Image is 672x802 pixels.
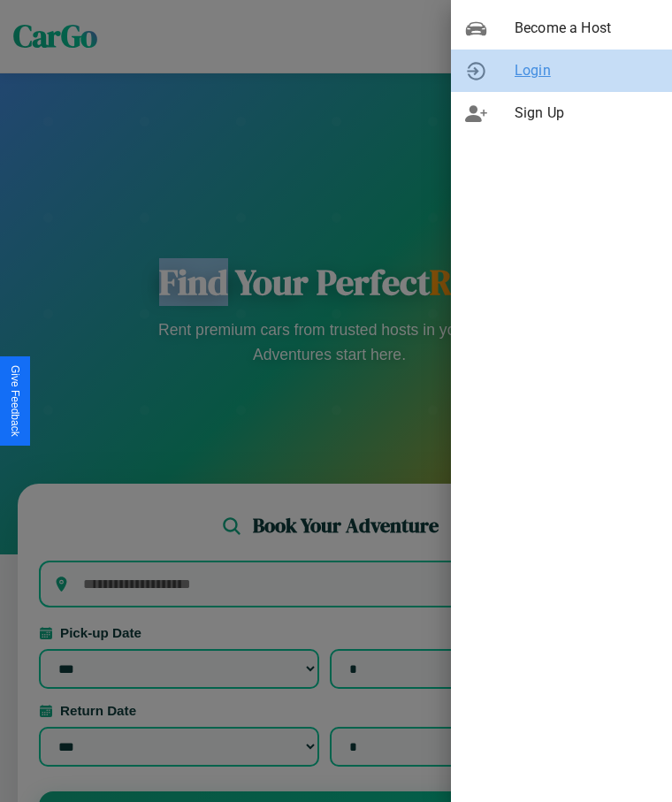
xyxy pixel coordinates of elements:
div: Login [451,50,672,92]
div: Become a Host [451,7,672,50]
div: Give Feedback [9,365,21,437]
span: Login [515,60,658,81]
span: Sign Up [515,103,658,124]
div: Sign Up [451,92,672,134]
span: Become a Host [515,18,658,39]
